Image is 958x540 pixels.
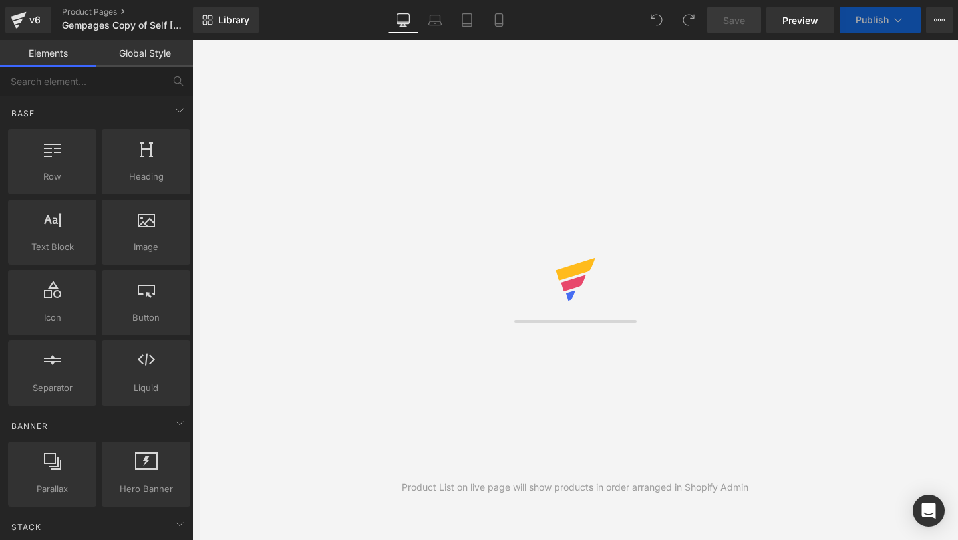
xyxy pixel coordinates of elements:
[193,7,259,33] a: New Library
[106,311,186,325] span: Button
[643,7,670,33] button: Undo
[10,107,36,120] span: Base
[62,20,190,31] span: Gempages Copy of Self [MEDICAL_DATA] Foam 1 - 10k Call - Warda
[106,170,186,184] span: Heading
[10,420,49,432] span: Banner
[483,7,515,33] a: Mobile
[723,13,745,27] span: Save
[782,13,818,27] span: Preview
[27,11,43,29] div: v6
[5,7,51,33] a: v6
[106,381,186,395] span: Liquid
[766,7,834,33] a: Preview
[402,480,748,495] div: Product List on live page will show products in order arranged in Shopify Admin
[913,495,945,527] div: Open Intercom Messenger
[926,7,953,33] button: More
[12,381,92,395] span: Separator
[62,7,215,17] a: Product Pages
[12,482,92,496] span: Parallax
[840,7,921,33] button: Publish
[387,7,419,33] a: Desktop
[106,482,186,496] span: Hero Banner
[451,7,483,33] a: Tablet
[10,521,43,533] span: Stack
[12,311,92,325] span: Icon
[12,240,92,254] span: Text Block
[106,240,186,254] span: Image
[675,7,702,33] button: Redo
[12,170,92,184] span: Row
[218,14,249,26] span: Library
[419,7,451,33] a: Laptop
[856,15,889,25] span: Publish
[96,40,193,67] a: Global Style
